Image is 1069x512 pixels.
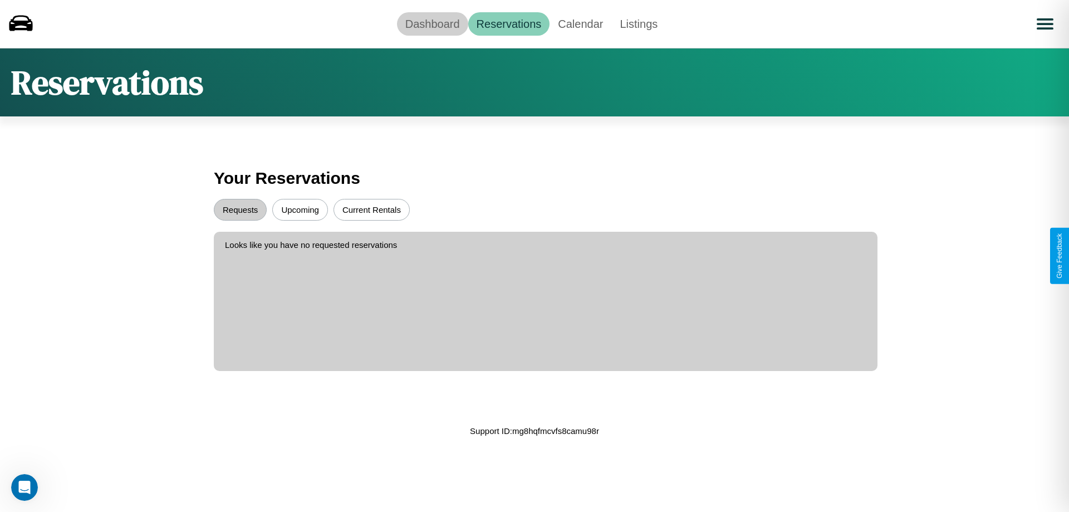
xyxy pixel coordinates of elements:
[11,60,203,105] h1: Reservations
[225,237,866,252] p: Looks like you have no requested reservations
[1029,8,1061,40] button: Open menu
[468,12,550,36] a: Reservations
[550,12,611,36] a: Calendar
[214,199,267,221] button: Requests
[397,12,468,36] a: Dashboard
[470,423,599,438] p: Support ID: mg8hqfmcvfs8camu98r
[1056,233,1063,279] div: Give Feedback
[214,163,855,193] h3: Your Reservations
[611,12,666,36] a: Listings
[334,199,410,221] button: Current Rentals
[272,199,328,221] button: Upcoming
[11,474,38,501] iframe: Intercom live chat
